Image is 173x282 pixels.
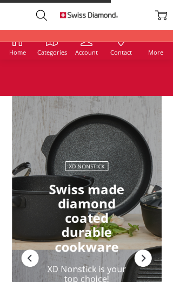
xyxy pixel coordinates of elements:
[75,49,98,55] span: Account
[46,182,127,254] div: Swiss made diamond coated durable cookware
[37,49,67,55] span: Categories
[9,49,26,55] span: Home
[60,3,118,27] img: Free Shipping On Every Order
[65,161,108,171] div: XD nonstick
[9,34,26,55] a: Home
[110,49,132,55] span: Contact
[21,248,40,268] div: Previous
[133,248,152,268] div: Next
[148,49,163,55] span: More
